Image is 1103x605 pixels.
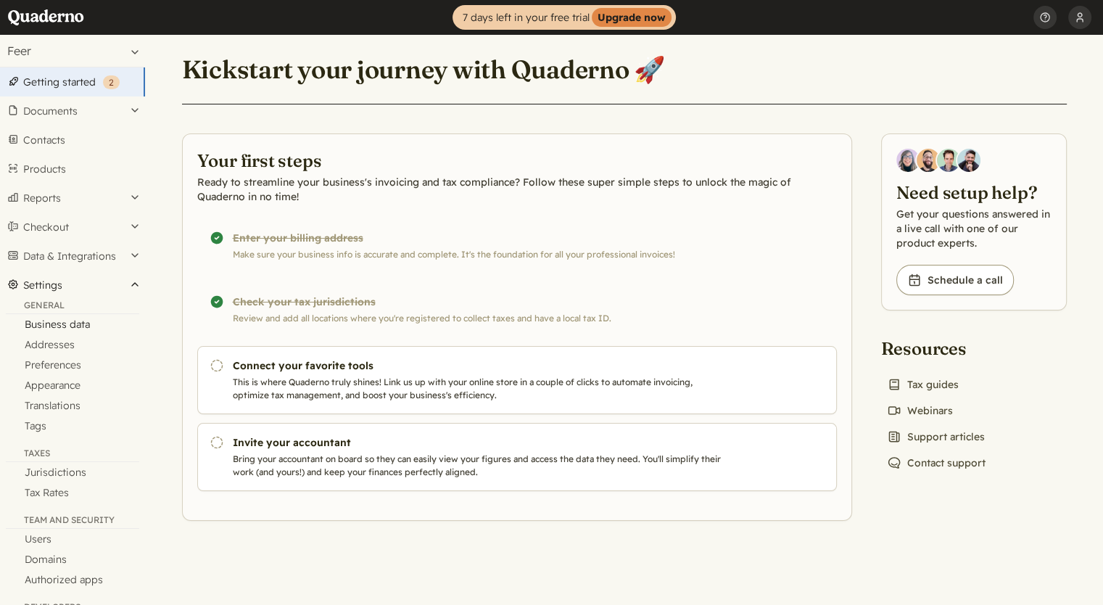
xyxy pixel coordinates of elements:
[592,8,672,27] strong: Upgrade now
[881,427,991,447] a: Support articles
[197,175,837,204] p: Ready to streamline your business's invoicing and tax compliance? Follow these super simple steps...
[6,448,139,462] div: Taxes
[453,5,676,30] a: 7 days left in your free trialUpgrade now
[182,54,666,86] h1: Kickstart your journey with Quaderno 🚀
[197,423,837,491] a: Invite your accountant Bring your accountant on board so they can easily view your figures and ac...
[896,181,1052,204] h2: Need setup help?
[233,358,727,373] h3: Connect your favorite tools
[937,149,960,172] img: Ivo Oltmans, Business Developer at Quaderno
[957,149,980,172] img: Javier Rubio, DevRel at Quaderno
[881,453,991,473] a: Contact support
[6,300,139,314] div: General
[233,435,727,450] h3: Invite your accountant
[896,149,920,172] img: Diana Carrasco, Account Executive at Quaderno
[881,374,964,395] a: Tax guides
[6,514,139,529] div: Team and security
[233,376,727,402] p: This is where Quaderno truly shines! Link us up with your online store in a couple of clicks to a...
[197,346,837,414] a: Connect your favorite tools This is where Quaderno truly shines! Link us up with your online stor...
[917,149,940,172] img: Jairo Fumero, Account Executive at Quaderno
[896,207,1052,250] p: Get your questions answered in a live call with one of our product experts.
[896,265,1014,295] a: Schedule a call
[881,337,991,360] h2: Resources
[881,400,959,421] a: Webinars
[233,453,727,479] p: Bring your accountant on board so they can easily view your figures and access the data they need...
[197,149,837,172] h2: Your first steps
[109,77,114,88] span: 2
